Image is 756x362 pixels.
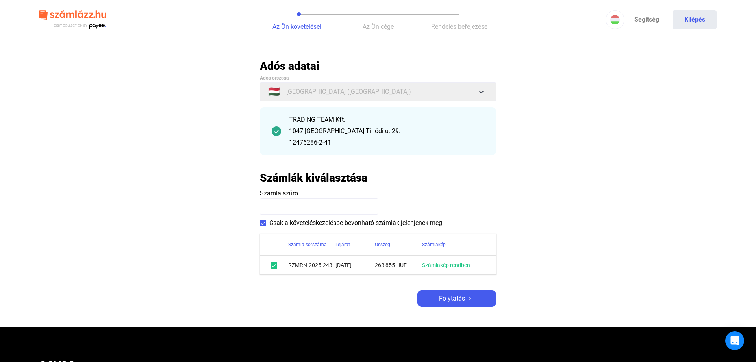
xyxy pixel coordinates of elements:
img: HU [610,15,620,24]
span: Folytatás [439,294,465,303]
button: 🇭🇺[GEOGRAPHIC_DATA] ([GEOGRAPHIC_DATA]) [260,82,496,101]
a: Számlakép rendben [422,262,470,268]
div: Lejárat [335,240,375,249]
div: Open Intercom Messenger [725,331,744,350]
td: 263 855 HUF [375,256,422,275]
span: Számla szűrő [260,189,298,197]
span: Csak a követeléskezelésbe bevonható számlák jelenjenek meg [269,218,442,228]
div: Számlakép [422,240,487,249]
div: 12476286-2-41 [289,138,484,147]
div: 1047 [GEOGRAPHIC_DATA] Tinódi u. 29. [289,126,484,136]
h2: Számlák kiválasztása [260,171,367,185]
div: Számlakép [422,240,446,249]
div: Számla sorszáma [288,240,335,249]
div: Számla sorszáma [288,240,327,249]
div: TRADING TEAM Kft. [289,115,484,124]
span: Adós országa [260,75,289,81]
span: 🇭🇺 [268,87,280,97]
h2: Adós adatai [260,59,496,73]
img: szamlazzhu-logo [39,7,106,33]
img: arrow-right-white [465,297,474,301]
button: HU [606,10,624,29]
td: [DATE] [335,256,375,275]
span: [GEOGRAPHIC_DATA] ([GEOGRAPHIC_DATA]) [286,87,411,97]
a: Segítség [624,10,669,29]
button: Kilépés [673,10,717,29]
button: Folytatásarrow-right-white [417,290,496,307]
span: Rendelés befejezése [431,23,487,30]
div: Összeg [375,240,422,249]
img: checkmark-darker-green-circle [272,126,281,136]
span: Az Ön cége [363,23,394,30]
div: Lejárat [335,240,350,249]
div: Összeg [375,240,390,249]
span: Az Ön követelései [272,23,321,30]
td: RZMRN-2025-243 [288,256,335,275]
